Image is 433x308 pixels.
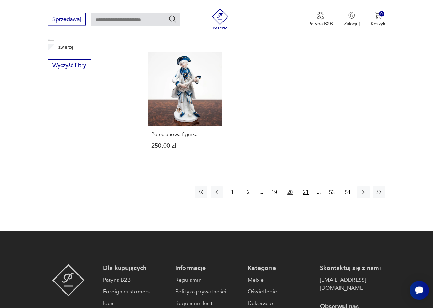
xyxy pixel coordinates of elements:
p: Zaloguj [344,20,360,27]
p: Patyna B2B [308,20,333,27]
img: Patyna - sklep z meblami i dekoracjami vintage [210,8,230,29]
a: Ikona medaluPatyna B2B [308,12,333,27]
button: Zaloguj [344,12,360,27]
a: Patyna B2B [103,276,168,284]
a: Regulamin [175,276,241,284]
button: 21 [300,186,312,198]
p: Dla kupujących [103,264,168,272]
p: Informacje [175,264,241,272]
img: Ikona koszyka [375,12,382,19]
a: Foreign customers [103,287,168,296]
iframe: Smartsupp widget button [410,281,429,300]
button: Szukaj [168,15,177,23]
p: zwierzę [58,44,73,51]
p: Skontaktuj się z nami [320,264,385,272]
a: [EMAIL_ADDRESS][DOMAIN_NAME] [320,276,385,292]
button: 53 [326,186,338,198]
p: Koszyk [371,20,385,27]
a: Meble [248,276,313,284]
img: Patyna - sklep z meblami i dekoracjami vintage [52,264,85,296]
button: Patyna B2B [308,12,333,27]
img: Ikonka użytkownika [348,12,355,19]
a: Porcelanowa figurkaPorcelanowa figurka250,00 zł [148,52,222,162]
img: Ikona medalu [317,12,324,19]
button: 1 [226,186,239,198]
a: Idea [103,299,168,307]
button: 20 [284,186,296,198]
button: Wyczyść filtry [48,59,91,72]
button: 54 [341,186,354,198]
p: 250,00 zł [151,143,219,149]
button: 2 [242,186,254,198]
button: 0Koszyk [371,12,385,27]
a: Sprzedawaj [48,17,86,22]
a: Oświetlenie [248,287,313,296]
a: Polityka prywatności [175,287,241,296]
button: Sprzedawaj [48,13,86,25]
button: 19 [268,186,280,198]
p: Kategorie [248,264,313,272]
h3: Porcelanowa figurka [151,132,219,137]
div: 0 [379,11,385,17]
